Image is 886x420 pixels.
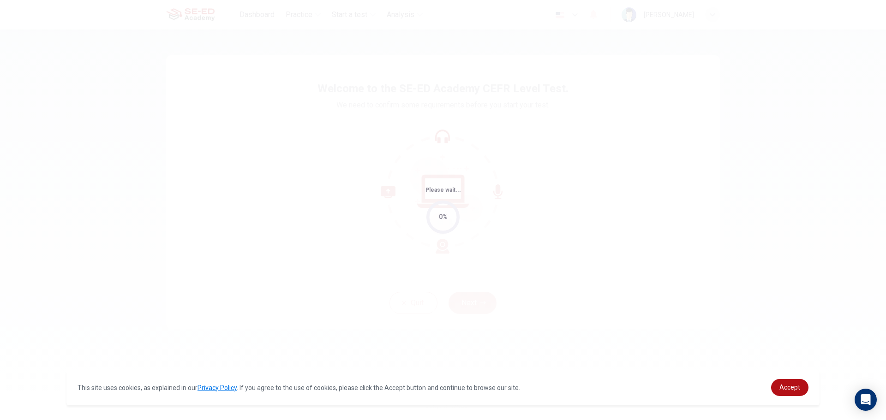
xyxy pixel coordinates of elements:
[439,212,448,222] div: 0%
[66,370,820,405] div: cookieconsent
[779,384,800,391] span: Accept
[78,384,520,391] span: This site uses cookies, as explained in our . If you agree to the use of cookies, please click th...
[771,379,808,396] a: dismiss cookie message
[855,389,877,411] div: Open Intercom Messenger
[198,384,237,391] a: Privacy Policy
[425,187,461,193] span: Please wait...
